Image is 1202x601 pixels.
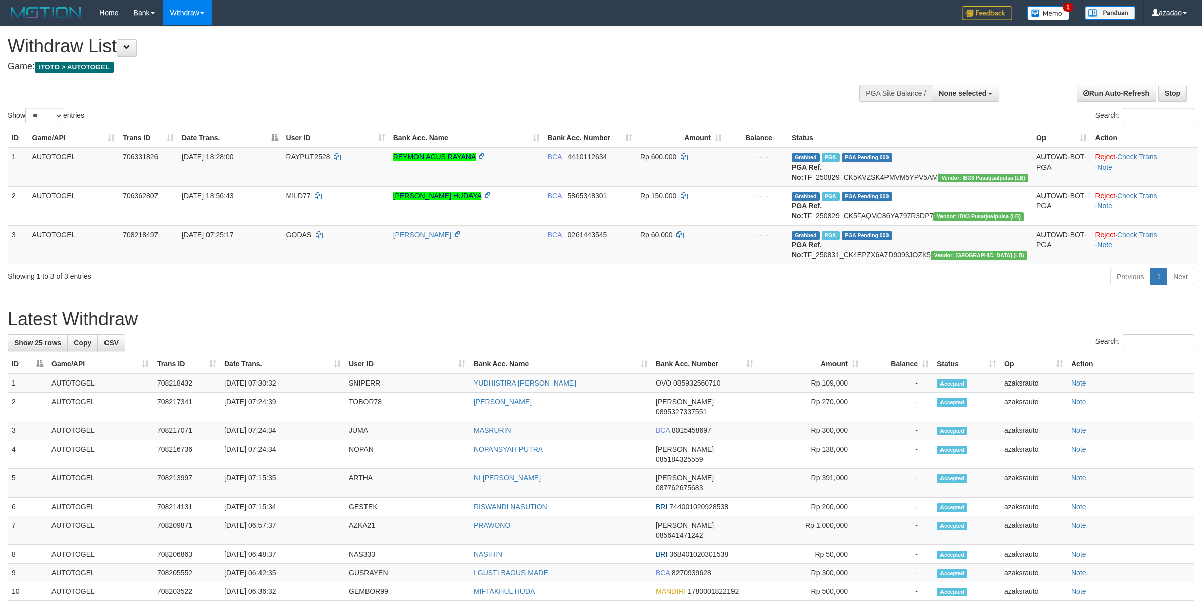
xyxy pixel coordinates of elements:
td: [DATE] 06:57:37 [220,516,345,545]
td: Rp 300,000 [757,421,863,440]
span: OVO [656,379,671,387]
td: GEMBOR99 [345,582,469,601]
span: Accepted [937,522,967,530]
a: NASIHIN [474,550,502,558]
th: Amount: activate to sort column ascending [636,129,726,147]
td: 708218432 [153,373,220,393]
td: AUTOTOGEL [47,545,153,564]
td: 708217341 [153,393,220,421]
td: [DATE] 07:15:35 [220,469,345,498]
td: 708216736 [153,440,220,469]
td: azaksrauto [1000,498,1067,516]
td: [DATE] 07:30:32 [220,373,345,393]
a: Copy [67,334,98,351]
a: Note [1071,474,1086,482]
th: Trans ID: activate to sort column ascending [119,129,178,147]
span: Copy 085184325559 to clipboard [656,455,703,463]
td: Rp 500,000 [757,582,863,601]
td: 3 [8,225,28,264]
span: Copy 1780001822192 to clipboard [688,587,739,595]
span: Show 25 rows [14,339,61,347]
span: Copy 8270939628 to clipboard [672,569,711,577]
span: Accepted [937,446,967,454]
th: Action [1091,129,1198,147]
td: AUTOTOGEL [47,498,153,516]
h1: Withdraw List [8,36,791,57]
a: NOPANSYAH PUTRA [474,445,543,453]
a: [PERSON_NAME] [474,398,532,406]
a: Run Auto-Refresh [1077,85,1156,102]
td: [DATE] 07:24:34 [220,421,345,440]
td: 2 [8,186,28,225]
span: Copy 0895327337551 to clipboard [656,408,707,416]
td: [DATE] 07:15:34 [220,498,345,516]
td: AUTOTOGEL [47,440,153,469]
label: Search: [1095,334,1194,349]
td: - [863,516,933,545]
td: - [863,440,933,469]
th: Amount: activate to sort column ascending [757,355,863,373]
a: Reject [1095,192,1115,200]
a: Note [1071,426,1086,434]
td: [DATE] 07:24:34 [220,440,345,469]
a: Note [1071,445,1086,453]
td: Rp 1,000,000 [757,516,863,545]
a: Reject [1095,153,1115,161]
td: 708214131 [153,498,220,516]
td: AUTOTOGEL [28,186,119,225]
td: AZKA21 [345,516,469,545]
td: SNIPERR [345,373,469,393]
span: Grabbed [792,231,820,240]
td: azaksrauto [1000,373,1067,393]
span: Copy 4410112634 to clipboard [567,153,607,161]
td: - [863,469,933,498]
a: Note [1071,550,1086,558]
td: 2 [8,393,47,421]
a: Check Trans [1117,192,1157,200]
a: Note [1071,521,1086,529]
span: Accepted [937,551,967,559]
th: Action [1067,355,1194,373]
a: MIFTAKHUL HUDA [474,587,535,595]
select: Showentries [25,108,63,123]
a: Note [1071,398,1086,406]
td: [DATE] 06:36:32 [220,582,345,601]
span: BCA [548,192,562,200]
a: YUDHISTIRA [PERSON_NAME] [474,379,576,387]
a: [PERSON_NAME] [393,231,451,239]
span: Copy 368401020301538 to clipboard [669,550,728,558]
span: Accepted [937,588,967,596]
td: - [863,421,933,440]
a: Note [1071,503,1086,511]
label: Show entries [8,108,84,123]
a: MASRURIN [474,426,511,434]
td: AUTOTOGEL [47,469,153,498]
div: - - - [730,191,783,201]
td: AUTOTOGEL [47,564,153,582]
td: AUTOTOGEL [47,393,153,421]
td: AUTOWD-BOT-PGA [1032,225,1091,264]
td: NOPAN [345,440,469,469]
span: Copy 087762675683 to clipboard [656,484,703,492]
td: AUTOTOGEL [28,147,119,187]
td: Rp 270,000 [757,393,863,421]
span: [PERSON_NAME] [656,445,714,453]
th: Op: activate to sort column ascending [1032,129,1091,147]
td: Rp 109,000 [757,373,863,393]
div: Showing 1 to 3 of 3 entries [8,267,493,281]
a: REYMON AGUS RAYANA [393,153,476,161]
div: - - - [730,230,783,240]
td: TF_250831_CK4EPZX6A7D9093JOZK5 [788,225,1032,264]
td: - [863,373,933,393]
a: Reject [1095,231,1115,239]
td: 1 [8,147,28,187]
span: PGA Pending [842,192,892,201]
td: · · [1091,186,1198,225]
td: - [863,498,933,516]
span: Accepted [937,474,967,483]
span: BRI [656,550,667,558]
span: Accepted [937,569,967,578]
a: [PERSON_NAME] HUDAYA [393,192,482,200]
span: Accepted [937,427,967,435]
th: Bank Acc. Name: activate to sort column ascending [469,355,652,373]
